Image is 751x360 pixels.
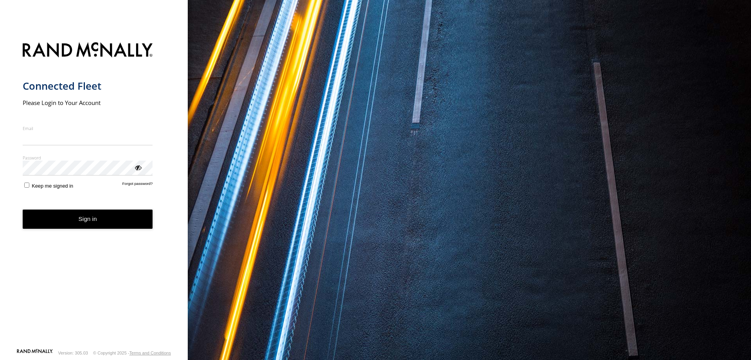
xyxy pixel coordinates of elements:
[122,181,153,189] a: Forgot password?
[32,183,73,189] span: Keep me signed in
[58,351,88,355] div: Version: 305.03
[23,155,153,161] label: Password
[23,38,165,348] form: main
[23,41,153,61] img: Rand McNally
[134,163,142,171] div: ViewPassword
[93,351,171,355] div: © Copyright 2025 -
[24,183,29,188] input: Keep me signed in
[129,351,171,355] a: Terms and Conditions
[23,80,153,92] h1: Connected Fleet
[23,99,153,107] h2: Please Login to Your Account
[23,210,153,229] button: Sign in
[23,125,153,131] label: Email
[17,349,53,357] a: Visit our Website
